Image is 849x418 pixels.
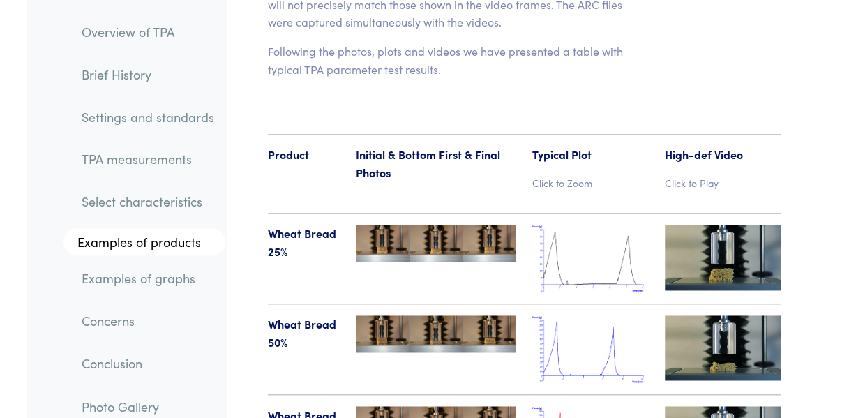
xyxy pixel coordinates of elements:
[356,146,516,181] p: Initial & Bottom First & Final Photos
[70,144,225,176] a: TPA measurements
[268,315,340,351] p: Wheat Bread 50%
[665,315,781,380] img: wheat_bread-videotn-50.jpg
[532,146,648,164] p: Typical Plot
[356,315,516,352] img: wheat_bread-50-123-tpa.jpg
[70,59,225,91] a: Brief History
[665,175,781,191] p: Click to Play
[532,175,648,191] p: Click to Zoom
[268,43,631,78] p: Following the photos, plots and videos we have presented a table with typical TPA parameter test ...
[665,225,781,290] img: wheat_bread-videotn-25.jpg
[63,229,225,257] a: Examples of products
[70,101,225,133] a: Settings and standards
[70,263,225,295] a: Examples of graphs
[70,348,225,380] a: Conclusion
[268,146,340,164] p: Product
[532,225,648,292] img: wheat_bread_tpa_25.png
[70,17,225,49] a: Overview of TPA
[70,306,225,338] a: Concerns
[268,225,340,260] p: Wheat Bread 25%
[665,146,781,164] p: High-def Video
[70,186,225,218] a: Select characteristics
[532,315,648,383] img: wheat_bread_tpa_50.png
[356,225,516,261] img: wheat_bread-25-123-tpa.jpg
